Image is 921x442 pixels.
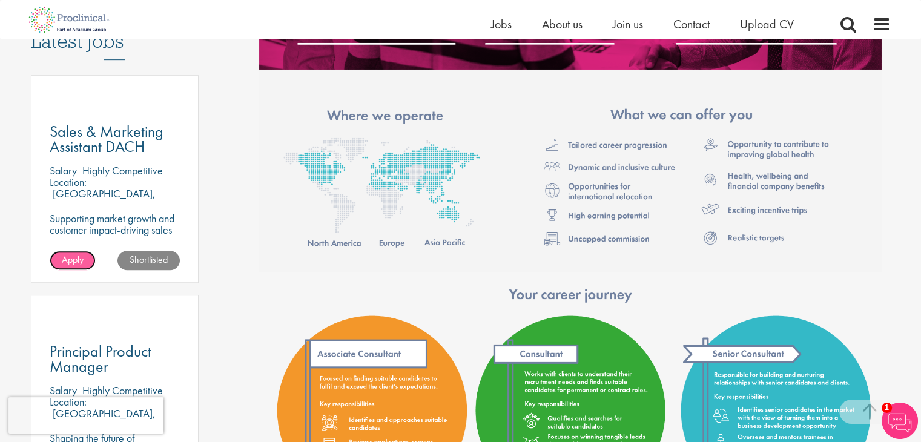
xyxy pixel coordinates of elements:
a: Contact [673,16,710,32]
span: 1 [882,403,892,413]
img: Chatbot [882,403,918,439]
span: Salary [50,163,77,177]
span: Principal Product Manager [50,341,151,377]
p: Highly Competitive [82,163,163,177]
a: Join us [613,16,643,32]
a: Sales & Marketing Assistant DACH [50,124,180,154]
a: About us [542,16,583,32]
a: Apply [50,251,96,270]
span: Location: [50,175,87,189]
iframe: reCAPTCHA [8,397,163,434]
a: Upload CV [740,16,794,32]
span: Apply [62,253,84,266]
p: Supporting market growth and customer impact-driving sales and marketing excellence across DACH i... [50,213,180,270]
p: [GEOGRAPHIC_DATA], [GEOGRAPHIC_DATA] [50,186,156,212]
a: Jobs [491,16,512,32]
span: Salary [50,383,77,397]
a: Principal Product Manager [50,344,180,374]
p: Highly Competitive [82,383,163,397]
a: Shortlisted [117,251,180,270]
span: Sales & Marketing Assistant DACH [50,121,163,157]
